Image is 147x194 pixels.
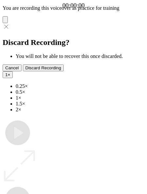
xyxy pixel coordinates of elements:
li: 0.25× [16,83,144,89]
li: 2× [16,107,144,113]
p: You are recording this voiceover as practice for training [3,5,144,11]
h2: Discard Recording? [3,38,144,47]
li: You will not be able to recover this once discarded. [16,53,144,59]
span: 1 [5,72,8,77]
li: 0.5× [16,89,144,95]
button: Cancel [3,64,22,71]
a: 00:00:00 [62,2,85,9]
button: Discard Recording [23,64,64,71]
button: 1× [3,71,13,78]
li: 1.5× [16,101,144,107]
li: 1× [16,95,144,101]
